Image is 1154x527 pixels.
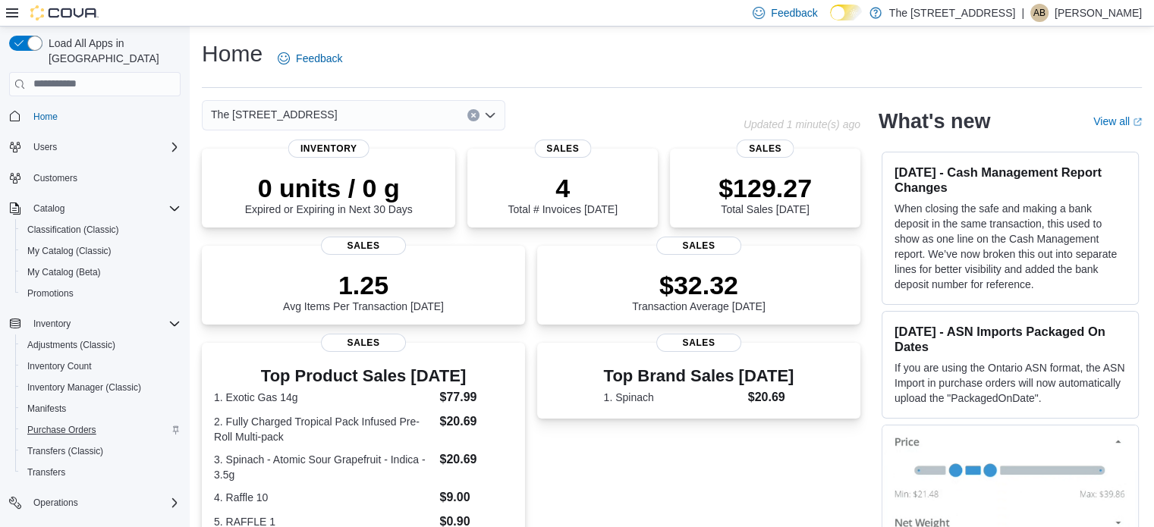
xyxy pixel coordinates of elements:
button: Catalog [27,199,71,218]
button: Customers [3,167,187,189]
button: Inventory [27,315,77,333]
span: Inventory Count [21,357,181,375]
p: The [STREET_ADDRESS] [889,4,1016,22]
div: Transaction Average [DATE] [632,270,766,312]
span: Sales [321,334,406,352]
div: Total # Invoices [DATE] [508,173,617,215]
p: 1.25 [283,270,444,300]
span: Transfers (Classic) [27,445,103,457]
p: When closing the safe and making a bank deposit in the same transaction, this used to show as one... [895,201,1126,292]
h3: [DATE] - Cash Management Report Changes [895,165,1126,195]
dt: 2. Fully Charged Tropical Pack Infused Pre-Roll Multi-pack [214,414,433,444]
h3: Top Brand Sales [DATE] [604,367,794,385]
span: Inventory Manager (Classic) [27,381,141,394]
dt: 4. Raffle 10 [214,490,433,505]
span: Manifests [27,403,66,415]
p: $32.32 [632,270,766,300]
span: Sales [737,140,794,158]
span: Inventory Count [27,360,92,372]
span: Transfers [27,466,65,478]
span: Catalog [33,202,64,215]
div: Expired or Expiring in Next 30 Days [245,173,413,215]
span: Inventory [33,318,71,330]
button: Transfers (Classic) [15,441,187,462]
a: Inventory Count [21,357,98,375]
dd: $77.99 [439,388,512,406]
dt: 1. Spinach [604,390,742,405]
svg: External link [1133,118,1142,127]
a: My Catalog (Classic) [21,242,118,260]
a: Adjustments (Classic) [21,336,121,354]
dd: $20.69 [439,413,512,431]
button: Clear input [467,109,480,121]
span: Inventory Manager (Classic) [21,378,181,397]
button: Users [3,136,187,158]
span: Classification (Classic) [27,224,119,236]
span: Sales [656,237,741,255]
span: My Catalog (Classic) [27,245,112,257]
span: Load All Apps in [GEOGRAPHIC_DATA] [42,36,181,66]
div: Adrian Battiston [1030,4,1049,22]
button: My Catalog (Classic) [15,240,187,262]
a: Classification (Classic) [21,221,125,239]
div: Avg Items Per Transaction [DATE] [283,270,444,312]
a: Promotions [21,284,80,303]
a: My Catalog (Beta) [21,263,107,281]
span: My Catalog (Beta) [27,266,101,278]
dt: 1. Exotic Gas 14g [214,390,433,405]
div: Total Sales [DATE] [718,173,812,215]
a: Transfers [21,463,71,482]
span: Operations [27,494,181,512]
a: View allExternal link [1093,115,1142,127]
span: Catalog [27,199,181,218]
button: Operations [27,494,84,512]
button: Inventory Count [15,356,187,377]
p: Updated 1 minute(s) ago [744,118,860,130]
span: Feedback [296,51,342,66]
span: Promotions [27,287,74,300]
span: Feedback [771,5,817,20]
dd: $20.69 [439,450,512,469]
p: 4 [508,173,617,203]
span: Transfers (Classic) [21,442,181,460]
span: Classification (Classic) [21,221,181,239]
p: 0 units / 0 g [245,173,413,203]
button: Users [27,138,63,156]
h3: Top Product Sales [DATE] [214,367,513,385]
button: Classification (Classic) [15,219,187,240]
span: Sales [534,140,591,158]
span: AB [1033,4,1046,22]
span: Inventory [288,140,369,158]
h3: [DATE] - ASN Imports Packaged On Dates [895,324,1126,354]
p: $129.27 [718,173,812,203]
dd: $9.00 [439,488,512,507]
p: If you are using the Ontario ASN format, the ASN Import in purchase orders will now automatically... [895,360,1126,406]
button: Promotions [15,283,187,304]
h2: What's new [879,109,990,133]
span: Home [33,111,58,123]
button: Transfers [15,462,187,483]
button: Open list of options [484,109,496,121]
a: Manifests [21,400,72,418]
span: Adjustments (Classic) [21,336,181,354]
dd: $20.69 [748,388,794,406]
p: | [1021,4,1024,22]
a: Customers [27,169,83,187]
a: Purchase Orders [21,421,102,439]
button: Inventory Manager (Classic) [15,377,187,398]
a: Home [27,108,64,126]
span: The [STREET_ADDRESS] [211,105,338,124]
span: Purchase Orders [27,424,96,436]
span: Home [27,107,181,126]
button: Manifests [15,398,187,419]
h1: Home [202,39,263,69]
a: Transfers (Classic) [21,442,109,460]
button: Home [3,105,187,127]
span: Manifests [21,400,181,418]
span: My Catalog (Classic) [21,242,181,260]
span: My Catalog (Beta) [21,263,181,281]
span: Inventory [27,315,181,333]
span: Users [33,141,57,153]
a: Inventory Manager (Classic) [21,378,147,397]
